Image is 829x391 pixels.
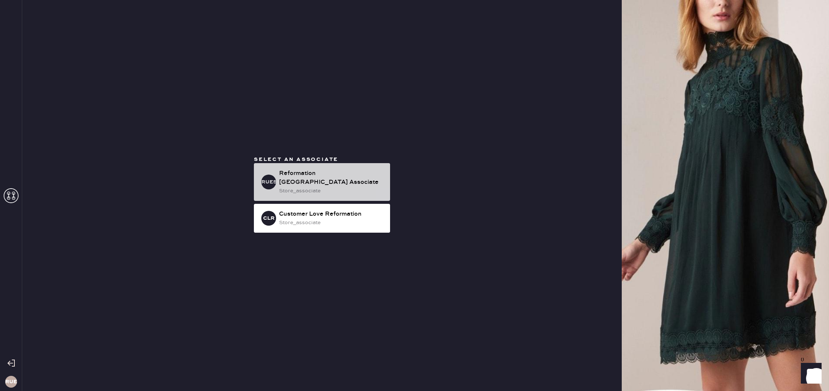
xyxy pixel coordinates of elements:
div: store_associate [279,219,384,227]
span: Select an associate [254,156,338,163]
iframe: Front Chat [794,358,826,390]
div: Reformation [GEOGRAPHIC_DATA] Associate [279,169,384,187]
h3: CLR [263,216,275,221]
div: Customer Love Reformation [279,210,384,219]
h3: RUESA [261,179,276,185]
div: store_associate [279,187,384,195]
h3: RUES [5,379,17,384]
